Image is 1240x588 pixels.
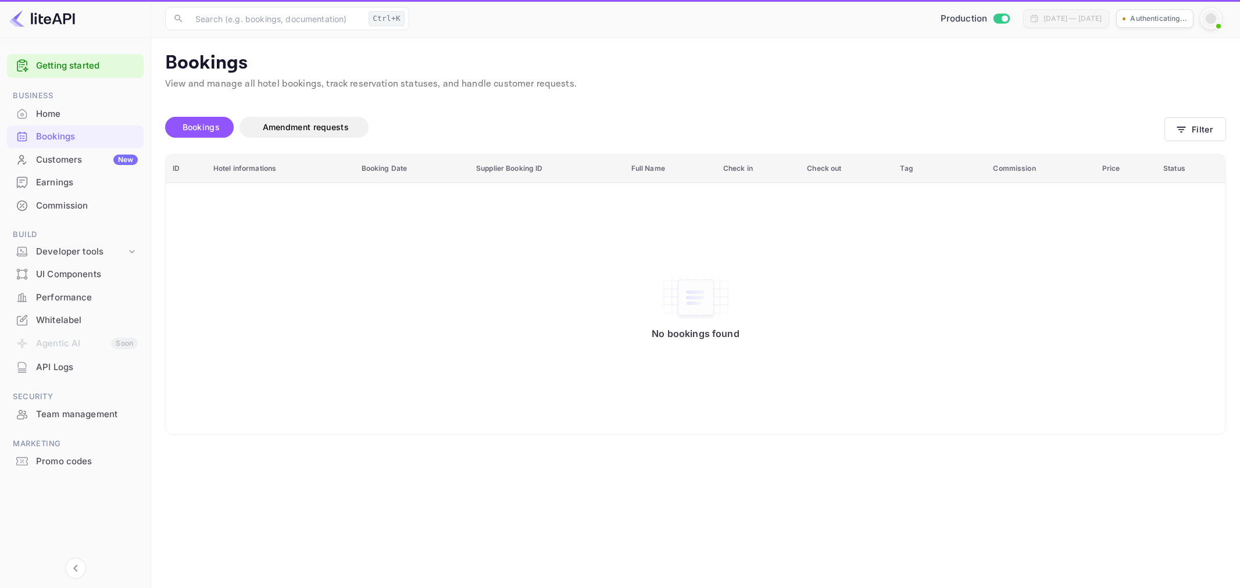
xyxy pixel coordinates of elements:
table: booking table [166,155,1225,435]
div: Whitelabel [36,314,138,327]
span: Marketing [7,438,144,450]
div: API Logs [36,361,138,374]
div: Customers [36,153,138,167]
th: Supplier Booking ID [469,155,624,183]
a: Bookings [7,126,144,147]
div: Commission [7,195,144,217]
p: Authenticating... [1130,13,1187,24]
div: Whitelabel [7,309,144,332]
div: Getting started [7,54,144,78]
div: Team management [7,403,144,426]
div: Bookings [7,126,144,148]
th: ID [166,155,206,183]
a: API Logs [7,356,144,378]
div: New [113,155,138,165]
th: Tag [893,155,986,183]
th: Check out [800,155,893,183]
a: Promo codes [7,450,144,472]
div: UI Components [36,268,138,281]
span: Security [7,390,144,403]
div: Switch to Sandbox mode [936,12,1014,26]
div: Developer tools [36,245,126,259]
div: Commission [36,199,138,213]
div: UI Components [7,263,144,286]
div: Earnings [7,171,144,194]
a: Performance [7,286,144,308]
div: Earnings [36,176,138,189]
span: Business [7,89,144,102]
div: Performance [36,291,138,304]
div: Ctrl+K [369,11,405,26]
a: Team management [7,403,144,425]
div: Performance [7,286,144,309]
div: CustomersNew [7,149,144,171]
a: CustomersNew [7,149,144,170]
span: Amendment requests [263,122,349,132]
a: Home [7,103,144,124]
div: Home [36,107,138,121]
th: Hotel informations [206,155,355,183]
a: UI Components [7,263,144,285]
p: No bookings found [652,328,739,339]
th: Status [1156,155,1225,183]
div: Home [7,103,144,126]
div: Developer tools [7,242,144,262]
th: Full Name [624,155,716,183]
th: Price [1095,155,1156,183]
p: Bookings [165,52,1226,75]
th: Booking Date [355,155,469,183]
button: Filter [1164,117,1226,141]
th: Check in [716,155,800,183]
span: Build [7,228,144,241]
button: Collapse navigation [65,558,86,579]
img: LiteAPI logo [9,9,75,28]
span: Bookings [183,122,220,132]
input: Search (e.g. bookings, documentation) [188,7,364,30]
div: Team management [36,408,138,421]
img: No bookings found [661,273,731,322]
a: Whitelabel [7,309,144,331]
a: Earnings [7,171,144,193]
div: account-settings tabs [165,117,1164,138]
a: Getting started [36,59,138,73]
div: Promo codes [7,450,144,473]
a: Commission [7,195,144,216]
p: View and manage all hotel bookings, track reservation statuses, and handle customer requests. [165,77,1226,91]
div: Bookings [36,130,138,144]
th: Commission [986,155,1095,183]
div: API Logs [7,356,144,379]
div: Promo codes [36,455,138,468]
span: Production [941,12,988,26]
div: [DATE] — [DATE] [1044,13,1102,24]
